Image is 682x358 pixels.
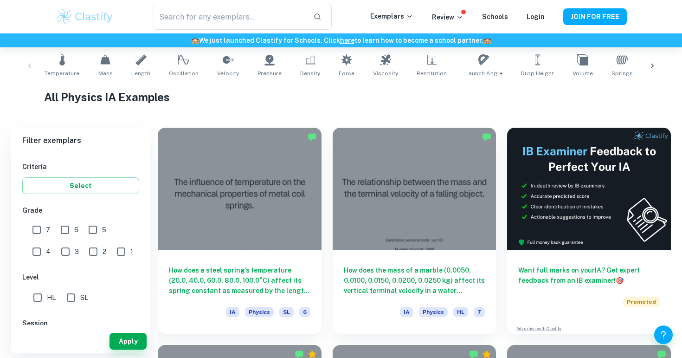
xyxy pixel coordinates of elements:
span: Launch Angle [465,69,502,78]
span: SL [279,307,294,317]
span: Physics [245,307,274,317]
a: How does a steel spring’s temperature (20.0, 40.0, 60.0, 80.0, 100.0°C) affect its spring constan... [158,128,322,334]
button: Help and Feedback [654,325,673,344]
h6: Grade [22,205,139,215]
span: Volume [573,69,593,78]
input: Search for any exemplars... [153,4,306,30]
h6: How does the mass of a marble (0.0050, 0.0100, 0.0150, 0.0200, 0.0250 kg) affect its vertical ter... [344,265,485,296]
h6: How does a steel spring’s temperature (20.0, 40.0, 60.0, 80.0, 100.0°C) affect its spring constan... [169,265,310,296]
img: Thumbnail [507,128,671,250]
span: Physics [419,307,448,317]
span: Length [131,69,150,78]
span: Drop Height [521,69,554,78]
p: Review [432,12,463,22]
span: 🏫 [191,37,199,44]
img: Marked [482,132,491,142]
a: Schools [482,13,508,20]
span: Velocity [217,69,239,78]
span: 🎯 [616,277,624,284]
button: Select [22,177,139,194]
a: Want full marks on yourIA? Get expert feedback from an IB examiner!PromotedAdvertise with Clastify [507,128,671,334]
span: Restitution [417,69,447,78]
span: IA [400,307,413,317]
button: JOIN FOR FREE [563,8,627,25]
span: 6 [74,225,78,235]
h6: We just launched Clastify for Schools. Click to learn how to become a school partner. [2,35,680,46]
span: 6 [299,307,310,317]
span: Springs [611,69,633,78]
a: Login [527,13,545,20]
a: here [340,37,354,44]
button: Apply [109,333,147,350]
span: 7 [474,307,485,317]
img: Marked [308,132,317,142]
span: Viscosity [373,69,398,78]
h6: Filter exemplars [11,128,150,154]
span: 1 [130,247,133,257]
span: Oscillation [169,69,199,78]
span: 4 [46,247,51,257]
a: Advertise with Clastify [516,325,561,332]
h1: All Physics IA Examples [44,89,638,105]
span: 5 [102,225,106,235]
span: HL [453,307,468,317]
h6: Level [22,272,139,282]
h6: Criteria [22,162,139,172]
a: How does the mass of a marble (0.0050, 0.0100, 0.0150, 0.0200, 0.0250 kg) affect its vertical ter... [333,128,496,334]
span: SL [80,293,88,303]
span: Mass [98,69,113,78]
span: Pressure [257,69,282,78]
img: Clastify logo [55,7,114,26]
h6: Session [22,318,139,328]
span: Promoted [623,297,660,307]
span: IA [226,307,239,317]
span: 7 [46,225,50,235]
span: Density [300,69,320,78]
h6: Want full marks on your IA ? Get expert feedback from an IB examiner! [518,265,660,286]
span: 3 [75,247,79,257]
span: 🏫 [483,37,491,44]
span: Temperature [45,69,79,78]
span: HL [47,293,56,303]
p: Exemplars [370,11,413,21]
span: 2 [103,247,106,257]
span: Force [339,69,354,78]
